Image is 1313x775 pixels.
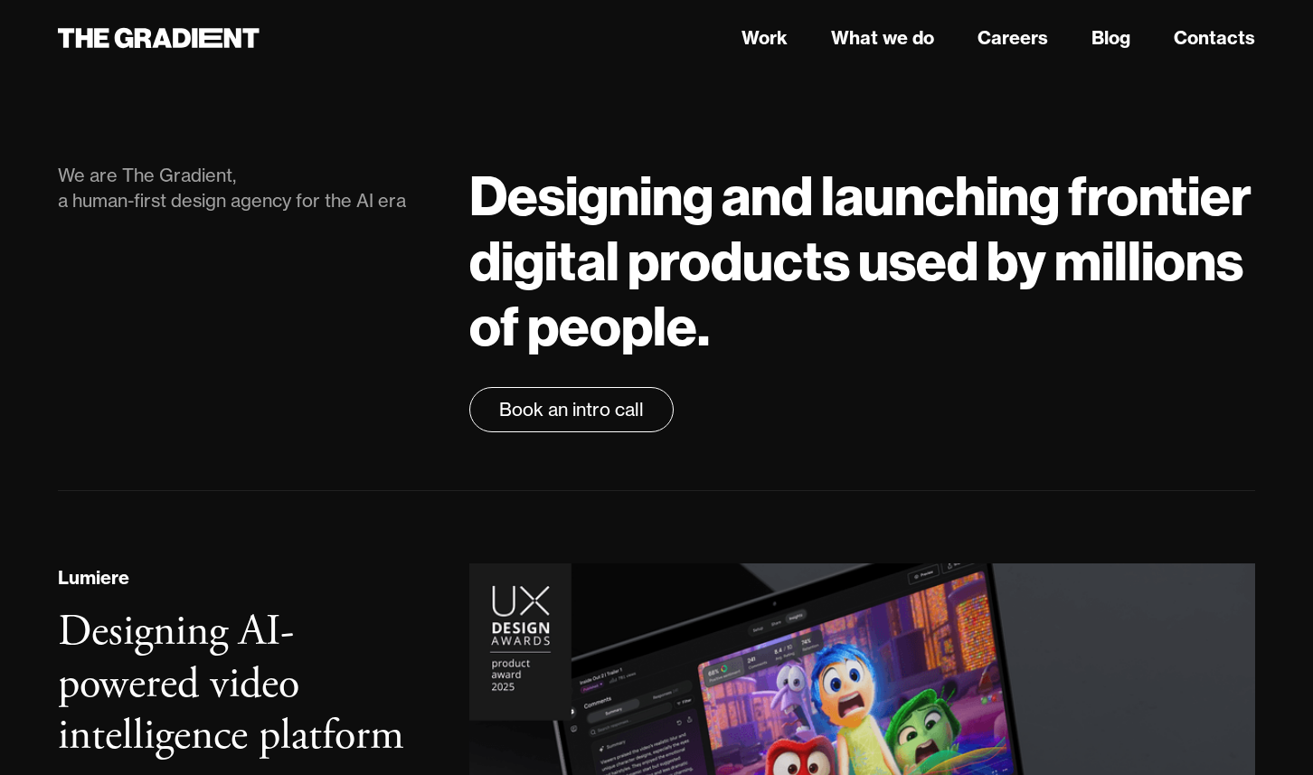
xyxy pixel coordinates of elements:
a: Work [742,24,788,52]
a: Book an intro call [469,387,674,432]
div: We are The Gradient, a human-first design agency for the AI era [58,163,433,213]
div: Lumiere [58,564,129,591]
h1: Designing and launching frontier digital products used by millions of people. [469,163,1255,358]
a: Blog [1091,24,1130,52]
h3: Designing AI-powered video intelligence platform [58,604,404,763]
a: What we do [831,24,934,52]
a: Careers [978,24,1048,52]
a: Contacts [1174,24,1255,52]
